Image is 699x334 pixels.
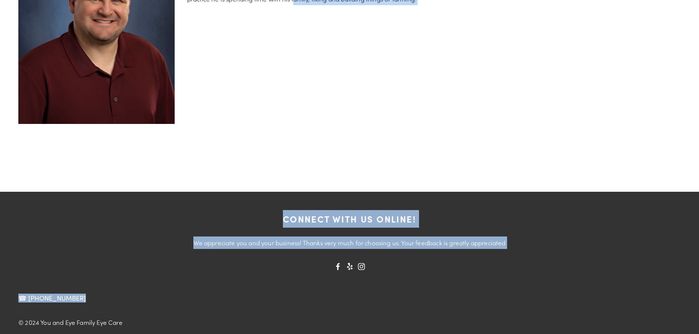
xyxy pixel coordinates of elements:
p: We appreciate you and your business! Thanks very much for choosing us. Your feedback is greatly a... [148,236,551,249]
a: Instagram [358,263,365,270]
a: You and Eye Family Eye Care [334,263,342,270]
strong: Connect with us online! [283,213,416,225]
a: Yelp [346,263,353,270]
a: ☎ [PHONE_NUMBER] [18,295,92,301]
p: © 2024 You and Eye Family Eye Care [18,316,343,329]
